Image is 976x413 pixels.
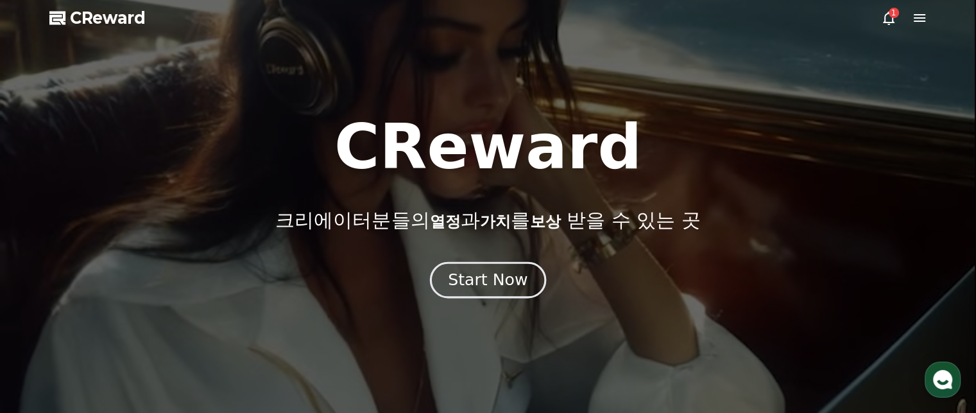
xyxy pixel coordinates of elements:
button: Start Now [430,261,546,298]
span: 설정 [198,326,214,336]
div: 1 [889,8,899,18]
a: CReward [49,8,146,28]
span: 열정 [429,213,460,231]
a: 홈 [4,306,85,338]
h1: CReward [334,116,642,178]
span: 가치 [479,213,510,231]
a: 설정 [166,306,246,338]
span: 홈 [40,326,48,336]
p: 크리에이터분들의 과 를 받을 수 있는 곳 [275,209,700,232]
a: Start Now [432,276,544,288]
a: 1 [881,10,896,26]
a: 대화 [85,306,166,338]
span: 대화 [117,326,133,337]
div: Start Now [448,269,527,291]
span: 보상 [529,213,560,231]
span: CReward [70,8,146,28]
